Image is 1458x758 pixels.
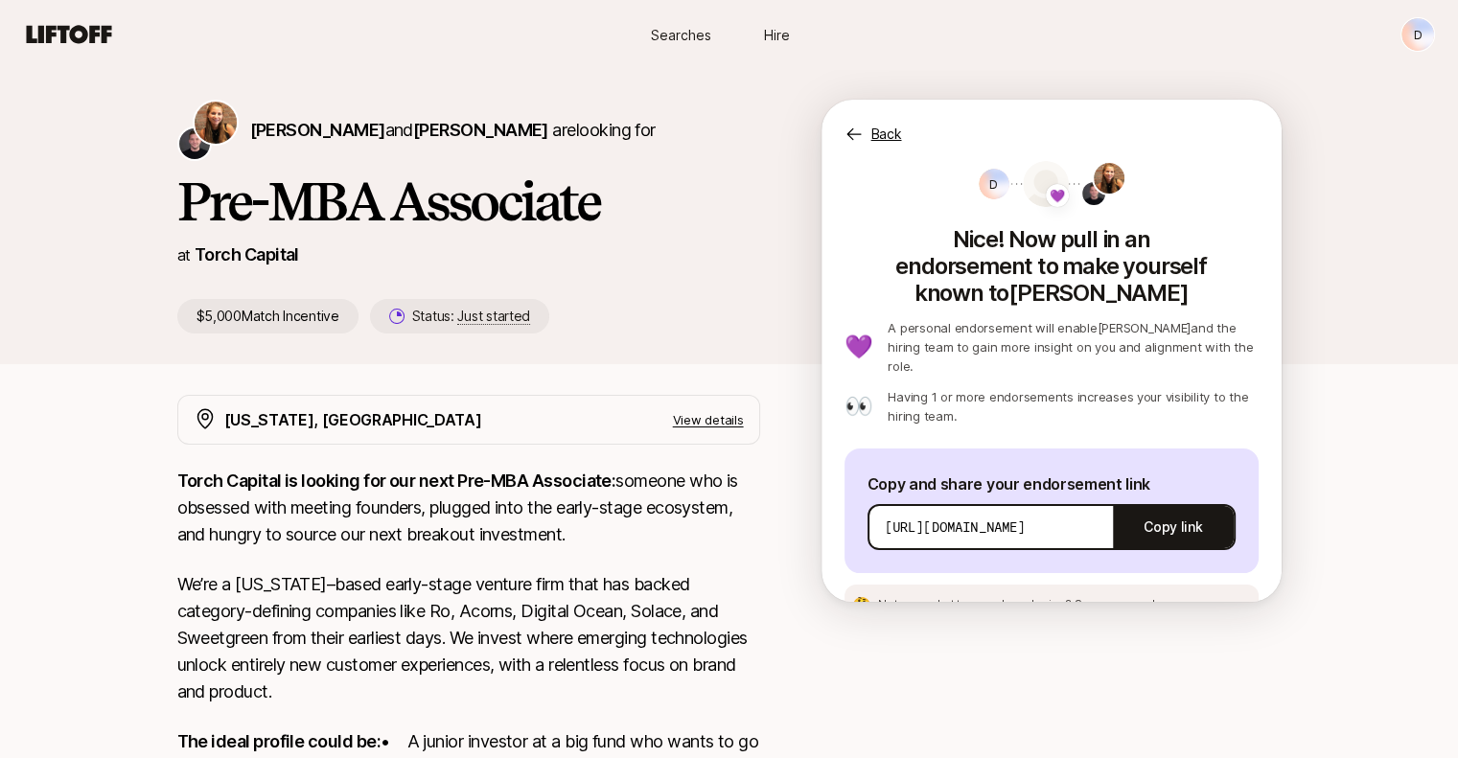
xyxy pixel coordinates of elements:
span: Searches [651,25,711,45]
p: D [989,172,998,195]
p: We’re a [US_STATE]–based early-stage venture firm that has backed category-defining companies lik... [177,571,760,705]
a: Torch Capital [195,244,299,264]
p: 👀 [845,395,873,418]
p: someone who is obsessed with meeting founders, plugged into the early-stage ecosystem, and hungry... [177,468,760,548]
span: [PERSON_NAME] [250,120,385,140]
p: Having 1 or more endorsements increases your visibility to the hiring team. [888,387,1258,425]
button: Copy link [1113,500,1233,554]
p: Back [871,123,902,146]
img: avatar-url [1023,161,1069,207]
p: 💜 [845,335,873,358]
p: [URL][DOMAIN_NAME] [885,517,1026,537]
p: [US_STATE], [GEOGRAPHIC_DATA] [224,407,482,432]
p: Status: [412,305,530,328]
h1: Pre-MBA Associate [177,172,760,230]
img: Christopher Harper [179,128,210,159]
span: [PERSON_NAME] [413,120,548,140]
img: Katie Reiner [195,102,237,144]
p: $5,000 Match Incentive [177,299,359,333]
img: dotted-line.svg [1011,183,1073,185]
strong: The ideal profile could be: [177,731,381,751]
p: View details [673,410,744,429]
a: Hire [729,17,825,53]
span: Hire [764,25,790,45]
a: Searches [634,17,729,53]
button: D [1400,17,1435,52]
p: D [1414,23,1423,46]
span: 💜 [1050,184,1065,207]
p: at [177,242,191,267]
span: See an example message [1075,597,1217,611]
p: Copy and share your endorsement link [868,471,1236,496]
p: are looking for [250,117,656,144]
p: 🤔 [852,597,871,612]
p: A personal endorsement will enable [PERSON_NAME] and the hiring team to gain more insight on you ... [888,318,1258,376]
p: Nice! Now pull in an endorsement to make yourself known to [PERSON_NAME] [845,218,1259,307]
img: Katie Reiner [1094,163,1124,194]
img: dotted-line.svg [1069,183,1130,185]
span: Just started [457,308,530,325]
img: Christopher Harper [1082,182,1105,205]
p: Not sure what to say when sharing? [878,596,1216,613]
strong: Torch Capital is looking for our next Pre-MBA Associate: [177,471,616,491]
span: and [384,120,547,140]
